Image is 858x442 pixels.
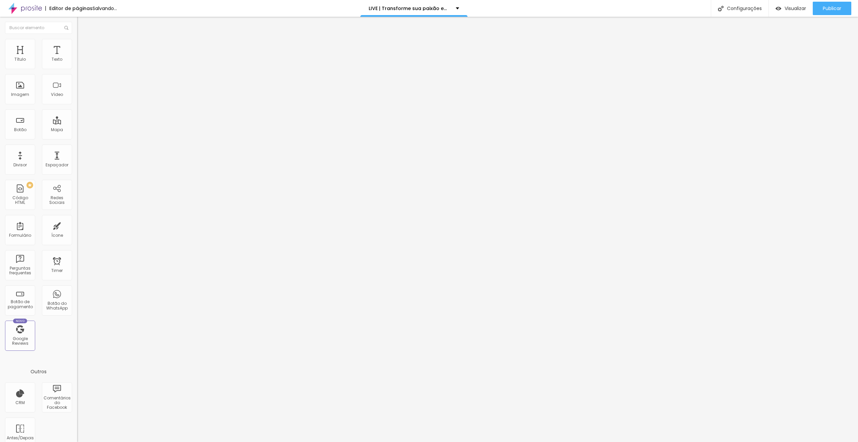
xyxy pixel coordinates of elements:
div: Título [14,57,26,62]
img: Icone [718,6,724,11]
button: Visualizar [769,2,813,15]
div: Imagem [11,92,29,97]
span: Publicar [823,6,841,11]
div: Mapa [51,127,63,132]
div: Texto [52,57,62,62]
div: Redes Sociais [44,196,70,205]
div: Editor de páginas [45,6,93,11]
div: Botão do WhatsApp [44,301,70,311]
div: Botão [14,127,26,132]
div: Google Reviews [7,336,33,346]
button: Publicar [813,2,851,15]
img: view-1.svg [776,6,781,11]
input: Buscar elemento [5,22,72,34]
div: Comentários do Facebook [44,396,70,410]
div: Novo [13,319,27,323]
div: Perguntas frequentes [7,266,33,276]
span: Visualizar [785,6,806,11]
div: Ícone [51,233,63,238]
div: Código HTML [7,196,33,205]
div: CRM [15,400,25,405]
div: Formulário [9,233,31,238]
p: LIVE | Transforme sua paixão em lucro [369,6,451,11]
div: Salvando... [93,6,117,11]
div: Antes/Depois [7,436,33,440]
div: Divisor [13,163,27,167]
div: Vídeo [51,92,63,97]
div: Espaçador [46,163,68,167]
div: Botão de pagamento [7,299,33,309]
img: Icone [64,26,68,30]
div: Timer [51,268,63,273]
